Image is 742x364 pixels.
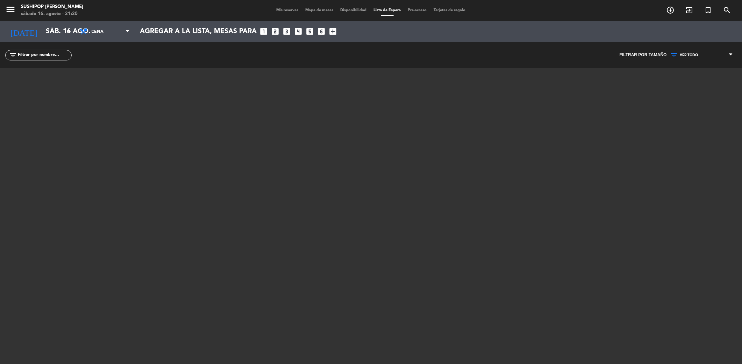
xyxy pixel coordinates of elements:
[21,3,83,10] div: Sushipop [PERSON_NAME]
[282,27,291,36] i: looks_3
[294,27,303,36] i: looks_4
[92,25,125,38] span: Cena
[17,51,71,59] input: Filtrar por nombre...
[685,6,694,14] i: exit_to_app
[430,8,469,12] span: Tarjetas de regalo
[271,27,280,36] i: looks_two
[405,8,430,12] span: Pre-acceso
[337,8,370,12] span: Disponibilidad
[21,10,83,17] div: sábado 16. agosto - 21:20
[317,27,326,36] i: looks_6
[680,53,698,57] span: VER TODO
[273,8,302,12] span: Mis reservas
[328,27,337,36] i: add_box
[5,4,16,17] button: menu
[620,52,667,59] span: Filtrar por tamaño
[5,24,42,39] i: [DATE]
[65,27,73,36] i: arrow_drop_down
[723,6,732,14] i: search
[305,27,314,36] i: looks_5
[704,6,713,14] i: turned_in_not
[259,27,268,36] i: looks_one
[370,8,405,12] span: Lista de Espera
[666,6,675,14] i: add_circle_outline
[302,8,337,12] span: Mapa de mesas
[9,51,17,59] i: filter_list
[5,4,16,15] i: menu
[140,28,257,36] span: Agregar a la lista, mesas para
